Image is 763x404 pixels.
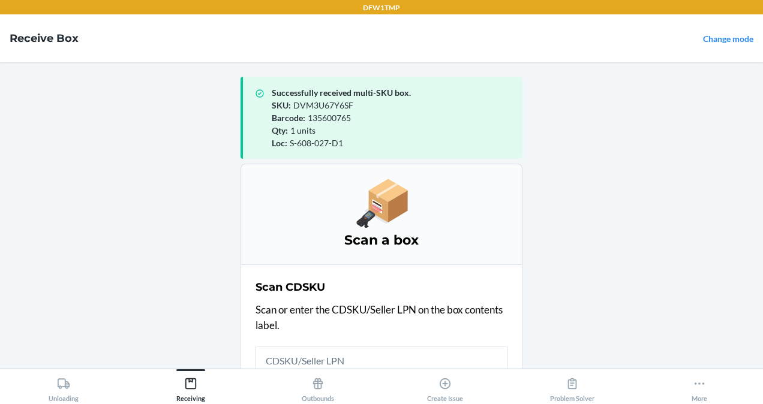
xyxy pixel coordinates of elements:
[256,279,325,295] h2: Scan CDSKU
[550,372,594,402] div: Problem Solver
[308,113,351,123] span: 135600765
[256,231,507,250] h3: Scan a box
[302,372,334,402] div: Outbounds
[509,369,636,402] button: Problem Solver
[290,138,343,148] span: S-608-027-D1
[256,346,507,375] input: Usually Starts with 'CD'
[49,372,79,402] div: Unloading
[272,86,513,99] p: Successfully received multi-SKU box.
[272,125,288,135] span: Qty :
[272,100,291,110] span: SKU :
[381,369,509,402] button: Create Issue
[293,100,353,110] span: DVM3U67Y6SF
[272,138,287,148] span: Loc :
[254,369,381,402] button: Outbounds
[703,34,753,44] a: Change mode
[290,125,316,135] span: 1 units
[427,372,463,402] div: Create Issue
[10,31,79,46] h4: Receive Box
[256,302,507,333] p: Scan or enter the CDSKU/Seller LPN on the box contents label.
[127,369,254,402] button: Receiving
[636,369,763,402] button: More
[272,113,305,123] span: Barcode :
[176,372,205,402] div: Receiving
[363,2,400,13] p: DFW1TMP
[692,372,707,402] div: More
